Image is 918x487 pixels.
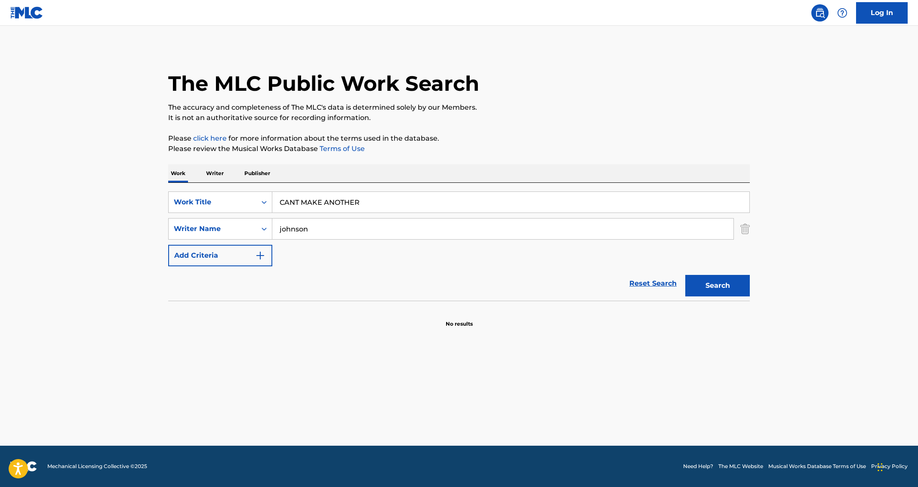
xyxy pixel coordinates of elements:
[318,145,365,153] a: Terms of Use
[255,250,265,261] img: 9d2ae6d4665cec9f34b9.svg
[168,102,750,113] p: The accuracy and completeness of The MLC's data is determined solely by our Members.
[168,191,750,301] form: Search Form
[837,8,847,18] img: help
[685,275,750,296] button: Search
[446,310,473,328] p: No results
[834,4,851,22] div: Help
[168,164,188,182] p: Work
[856,2,908,24] a: Log In
[768,462,866,470] a: Musical Works Database Terms of Use
[168,113,750,123] p: It is not an authoritative source for recording information.
[10,461,37,472] img: logo
[203,164,226,182] p: Writer
[174,197,251,207] div: Work Title
[242,164,273,182] p: Publisher
[740,218,750,240] img: Delete Criterion
[811,4,829,22] a: Public Search
[875,446,918,487] iframe: Chat Widget
[168,133,750,144] p: Please for more information about the terms used in the database.
[625,274,681,293] a: Reset Search
[683,462,713,470] a: Need Help?
[168,71,479,96] h1: The MLC Public Work Search
[168,245,272,266] button: Add Criteria
[718,462,763,470] a: The MLC Website
[193,134,227,142] a: click here
[894,334,918,403] iframe: Resource Center
[871,462,908,470] a: Privacy Policy
[168,144,750,154] p: Please review the Musical Works Database
[10,6,43,19] img: MLC Logo
[878,454,883,480] div: Drag
[174,224,251,234] div: Writer Name
[815,8,825,18] img: search
[47,462,147,470] span: Mechanical Licensing Collective © 2025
